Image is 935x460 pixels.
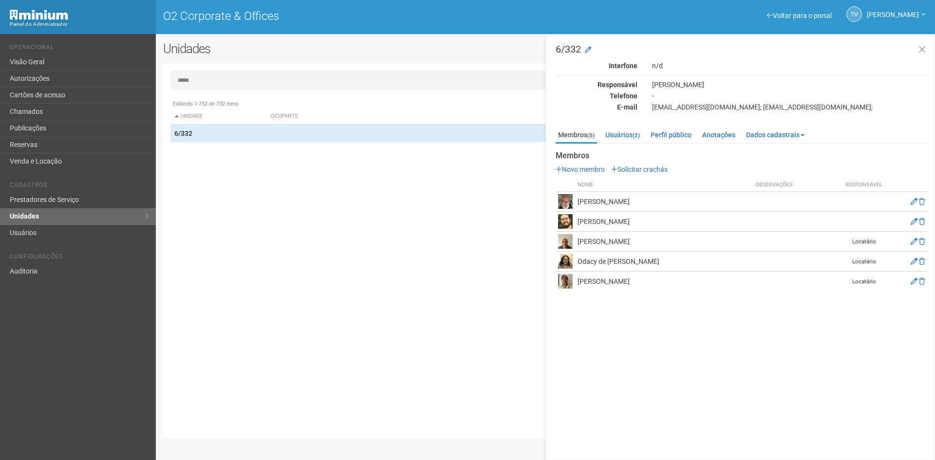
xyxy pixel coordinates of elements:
a: Editar membro [911,258,917,265]
td: [PERSON_NAME] [575,212,753,232]
a: Dados cadastrais [744,128,807,142]
div: Painel do Administrador [10,20,149,29]
a: Novo membro [556,166,605,173]
a: Membros(5) [556,128,597,144]
div: Interfone [548,61,645,70]
a: Editar membro [911,198,917,205]
th: Nome [575,179,753,192]
h1: O2 Corporate & Offices [163,10,538,22]
img: user.png [558,254,573,269]
a: Solicitar crachás [611,166,668,173]
div: Exibindo 1-732 de 732 itens [170,100,920,109]
div: E-mail [548,103,645,111]
img: user.png [558,194,573,209]
td: [PERSON_NAME] [575,192,753,212]
img: user.png [558,214,573,229]
h2: Unidades [163,41,473,56]
td: Locatário [840,272,888,292]
div: [PERSON_NAME] [645,80,935,89]
a: Voltar para o portal [767,12,832,19]
h3: 6/332 [556,44,927,54]
a: Excluir membro [919,218,925,225]
td: Locatário [840,252,888,272]
td: Locatário [840,232,888,252]
a: [PERSON_NAME] [867,12,925,20]
th: Responsável [840,179,888,192]
td: [PERSON_NAME] [575,232,753,252]
div: Responsável [548,80,645,89]
a: Modificar a unidade [585,45,591,55]
a: Anotações [700,128,738,142]
td: [PERSON_NAME] [575,272,753,292]
a: Editar membro [911,238,917,245]
img: Minium [10,10,68,20]
a: Editar membro [911,277,917,285]
div: n/d [645,61,935,70]
div: Telefone [548,92,645,100]
th: Ocupante: activate to sort column ascending [267,109,598,125]
a: Perfil público [648,128,694,142]
th: Unidade: activate to sort column descending [170,109,267,125]
a: Excluir membro [919,277,925,285]
a: Excluir membro [919,238,925,245]
a: Excluir membro [919,258,925,265]
li: Cadastros [10,182,149,192]
div: - [645,92,935,100]
strong: Membros [556,151,927,160]
small: (2) [633,132,640,139]
a: Editar membro [911,218,917,225]
li: Operacional [10,44,149,54]
td: Odacy de [PERSON_NAME] [575,252,753,272]
strong: 6/332 [174,129,192,137]
th: Observações [753,179,840,192]
div: [EMAIL_ADDRESS][DOMAIN_NAME]; [EMAIL_ADDRESS][DOMAIN_NAME]; [645,103,935,111]
li: Configurações [10,253,149,263]
span: Thayane Vasconcelos Torres [867,1,919,18]
img: user.png [558,234,573,249]
small: (5) [587,132,595,139]
a: Excluir membro [919,198,925,205]
img: user.png [558,274,573,289]
a: TV [846,6,862,22]
a: Usuários(2) [603,128,642,142]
